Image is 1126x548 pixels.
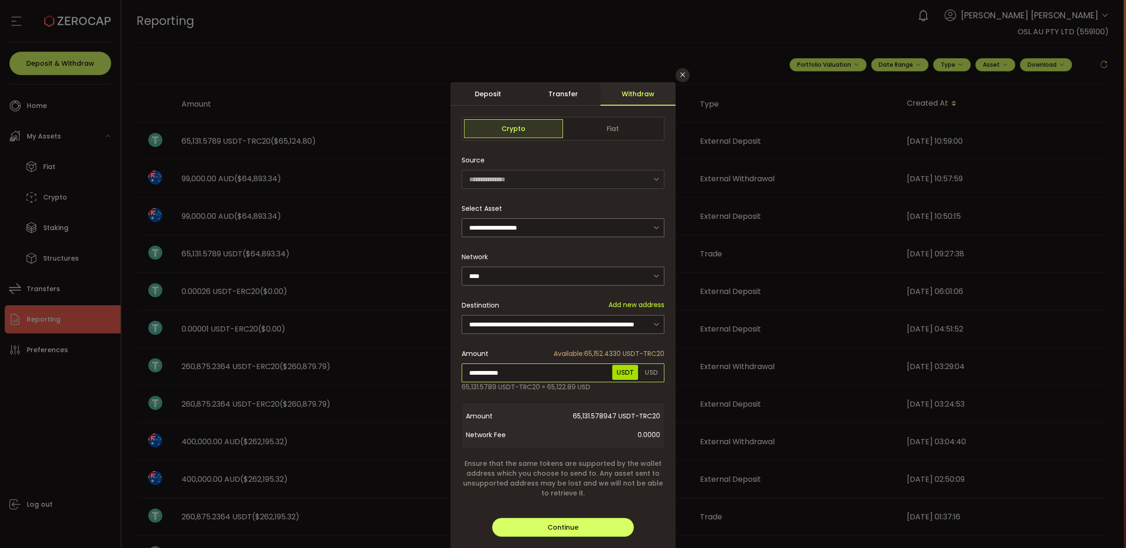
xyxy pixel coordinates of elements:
[462,204,508,213] label: Select Asset
[554,349,584,358] span: Available:
[548,523,578,532] span: Continue
[541,407,660,425] span: 65,131.578947 USDT-TRC20
[640,365,662,380] span: USD
[1015,447,1126,548] iframe: Chat Widget
[464,119,563,138] span: Crypto
[612,365,638,380] span: USDT
[466,425,541,444] span: Network Fee
[462,349,488,359] span: Amount
[609,300,664,310] span: Add new address
[462,151,485,170] span: Source
[450,82,525,106] div: Deposit
[601,82,676,106] div: Withdraw
[541,425,660,444] span: 0.0000
[492,518,634,537] button: Continue
[554,349,664,359] span: 65,152.4330 USDT-TRC20
[462,382,590,392] span: 65,131.5789 USDT-TRC20 ≈ 65,122.89 USD
[462,252,494,262] label: Network
[462,301,499,310] span: Destination
[676,68,690,82] button: Close
[466,407,541,425] span: Amount
[525,82,601,106] div: Transfer
[462,459,664,498] span: Ensure that the same tokens are supported by the wallet address which you choose to send to. Any ...
[563,119,662,138] span: Fiat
